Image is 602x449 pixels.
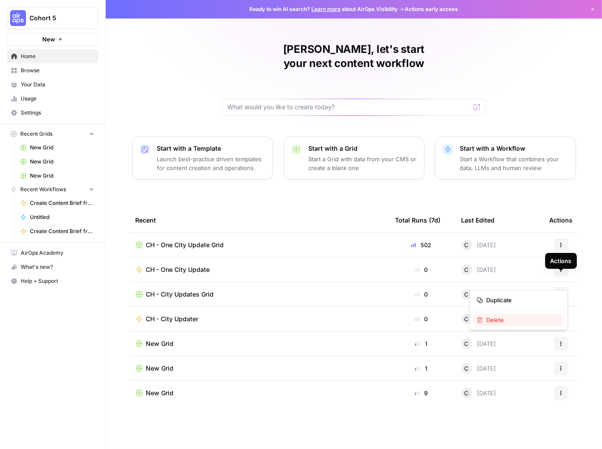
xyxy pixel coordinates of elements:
[21,95,94,103] span: Usage
[462,314,496,324] div: [DATE]
[462,338,496,349] div: [DATE]
[16,210,98,224] a: Untitled
[462,289,496,300] div: [DATE]
[7,7,98,29] button: Workspace: Cohort 5
[395,241,447,249] div: 502
[7,106,98,120] a: Settings
[7,127,98,141] button: Recent Grids
[42,35,55,44] span: New
[21,67,94,74] span: Browse
[405,5,458,13] span: Actions early access
[30,144,94,152] span: New Grid
[16,169,98,183] a: New Grid
[146,290,214,299] span: CH - City Updates Grid
[20,130,52,138] span: Recent Grids
[157,144,266,153] p: Start with a Template
[21,109,94,117] span: Settings
[395,315,447,323] div: 0
[136,265,381,274] a: CH - One City Update
[146,364,174,373] span: New Grid
[465,290,469,299] span: C
[462,240,496,250] div: [DATE]
[465,339,469,348] span: C
[460,155,569,172] p: Start a Workflow that combines your data, LLMs and human review
[146,241,224,249] span: CH - One City Update Grid
[395,265,447,274] div: 0
[550,208,573,232] div: Actions
[7,246,98,260] a: AirOps Academy
[309,155,417,172] p: Start a Grid with data from your CMS or create a blank one
[136,208,381,232] div: Recent
[435,137,576,180] button: Start with a WorkflowStart a Workflow that combines your data, LLMs and human review
[30,227,94,235] span: Create Content Brief from Keyword
[7,63,98,78] a: Browse
[7,260,98,274] button: What's new?
[465,364,469,373] span: C
[21,277,94,285] span: Help + Support
[16,196,98,210] a: Create Content Brief from Keyword (NAME)
[465,315,469,323] span: C
[462,264,496,275] div: [DATE]
[7,33,98,46] button: New
[136,290,381,299] a: CH - City Updates Grid
[395,208,441,232] div: Total Runs (7d)
[16,141,98,155] a: New Grid
[136,364,381,373] a: New Grid
[395,339,447,348] div: 1
[30,14,83,22] span: Cohort 5
[462,388,496,398] div: [DATE]
[30,199,94,207] span: Create Content Brief from Keyword (NAME)
[309,144,417,153] p: Start with a Grid
[146,265,210,274] span: CH - One City Update
[21,249,94,257] span: AirOps Academy
[157,155,266,172] p: Launch best-practice driven templates for content creation and operations
[16,224,98,238] a: Create Content Brief from Keyword
[30,213,94,221] span: Untitled
[395,389,447,397] div: 9
[395,364,447,373] div: 1
[146,315,199,323] span: CH - City Updater
[395,290,447,299] div: 0
[146,339,174,348] span: New Grid
[136,315,381,323] a: CH - City Updater
[7,92,98,106] a: Usage
[7,183,98,196] button: Recent Workflows
[465,241,469,249] span: C
[30,172,94,180] span: New Grid
[487,296,557,304] span: Duplicate
[132,137,273,180] button: Start with a TemplateLaunch best-practice driven templates for content creation and operations
[460,144,569,153] p: Start with a Workflow
[222,42,486,71] h1: [PERSON_NAME], let's start your next content workflow
[21,81,94,89] span: Your Data
[10,10,26,26] img: Cohort 5 Logo
[228,103,470,111] input: What would you like to create today?
[20,186,66,193] span: Recent Workflows
[30,158,94,166] span: New Grid
[312,6,341,12] a: Learn more
[462,208,495,232] div: Last Edited
[7,274,98,288] button: Help + Support
[7,49,98,63] a: Home
[146,389,174,397] span: New Grid
[7,78,98,92] a: Your Data
[284,137,425,180] button: Start with a GridStart a Grid with data from your CMS or create a blank one
[250,5,398,13] span: Ready to win AI search? about AirOps Visibility
[21,52,94,60] span: Home
[136,241,381,249] a: CH - One City Update Grid
[16,155,98,169] a: New Grid
[487,315,557,324] span: Delete
[465,389,469,397] span: C
[462,363,496,374] div: [DATE]
[465,265,469,274] span: C
[136,389,381,397] a: New Grid
[136,339,381,348] a: New Grid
